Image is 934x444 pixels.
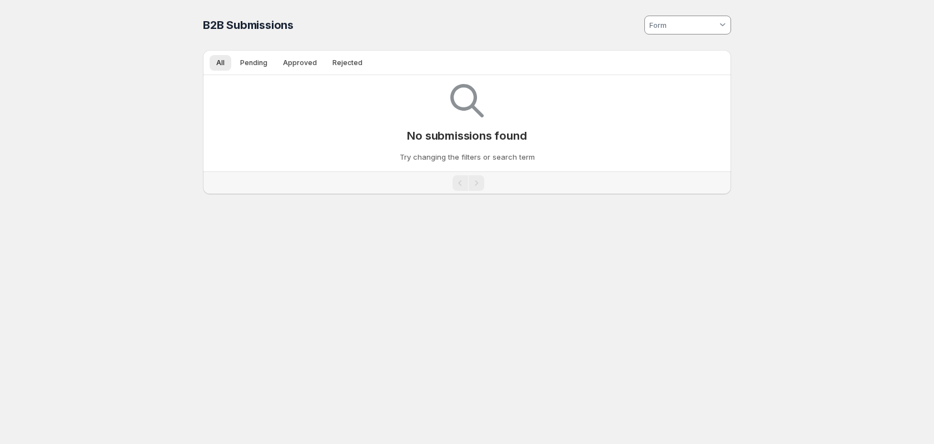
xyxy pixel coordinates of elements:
p: Try changing the filters or search term [400,151,535,162]
span: Rejected [332,58,362,67]
span: Pending [240,58,267,67]
span: All [216,58,225,67]
span: B2B Submissions [203,18,294,32]
nav: Pagination [203,171,731,194]
img: Empty search results [450,84,484,117]
input: Form [648,16,717,34]
p: No submissions found [407,129,526,142]
span: Approved [283,58,317,67]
